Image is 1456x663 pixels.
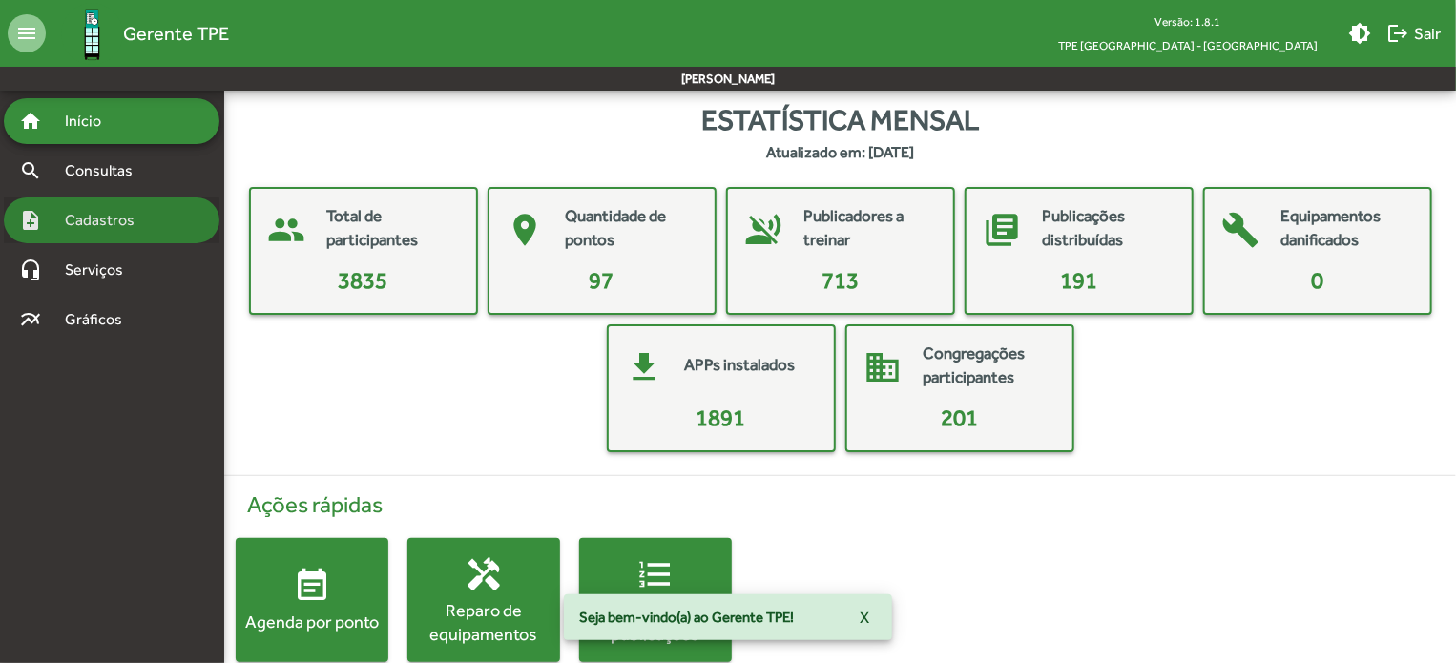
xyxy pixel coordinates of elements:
[844,600,884,634] button: X
[804,204,934,253] mat-card-title: Publicadores a treinar
[736,201,793,259] mat-icon: voice_over_off
[339,267,388,293] span: 3835
[407,538,560,662] button: Reparo de equipamentos
[924,342,1053,390] mat-card-title: Congregações participantes
[407,597,560,645] div: Reparo de equipamentos
[1043,204,1173,253] mat-card-title: Publicações distribuídas
[1348,22,1371,45] mat-icon: brightness_medium
[766,141,914,164] strong: Atualizado em: [DATE]
[53,209,159,232] span: Cadastros
[1379,16,1448,51] button: Sair
[701,98,979,141] span: Estatística mensal
[19,110,42,133] mat-icon: home
[1386,16,1441,51] span: Sair
[259,201,316,259] mat-icon: people
[293,567,331,605] mat-icon: event_note
[465,554,503,592] mat-icon: handyman
[1386,22,1409,45] mat-icon: logout
[685,353,796,378] mat-card-title: APPs instalados
[941,404,978,430] span: 201
[860,600,869,634] span: X
[123,18,229,49] span: Gerente TPE
[19,209,42,232] mat-icon: note_add
[697,404,746,430] span: 1891
[616,339,674,396] mat-icon: get_app
[19,159,42,182] mat-icon: search
[53,110,129,133] span: Início
[236,610,388,633] div: Agenda por ponto
[1043,33,1333,57] span: TPE [GEOGRAPHIC_DATA] - [GEOGRAPHIC_DATA]
[590,267,614,293] span: 97
[46,3,229,65] a: Gerente TPE
[327,204,457,253] mat-card-title: Total de participantes
[855,339,912,396] mat-icon: domain
[236,491,1445,519] h4: Ações rápidas
[566,204,696,253] mat-card-title: Quantidade de pontos
[579,538,732,662] button: Diário de publicações
[974,201,1031,259] mat-icon: library_books
[1213,201,1270,259] mat-icon: build
[19,308,42,331] mat-icon: multiline_chart
[53,159,157,182] span: Consultas
[1311,267,1323,293] span: 0
[8,14,46,52] mat-icon: menu
[236,538,388,662] button: Agenda por ponto
[53,308,148,331] span: Gráficos
[19,259,42,281] mat-icon: headset_mic
[822,267,859,293] span: 713
[53,259,149,281] span: Serviços
[636,554,675,592] mat-icon: format_list_numbered
[1043,10,1333,33] div: Versão: 1.8.1
[61,3,123,65] img: Logo
[497,201,554,259] mat-icon: place
[579,608,794,627] span: Seja bem-vindo(a) ao Gerente TPE!
[1281,204,1411,253] mat-card-title: Equipamentos danificados
[1060,267,1097,293] span: 191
